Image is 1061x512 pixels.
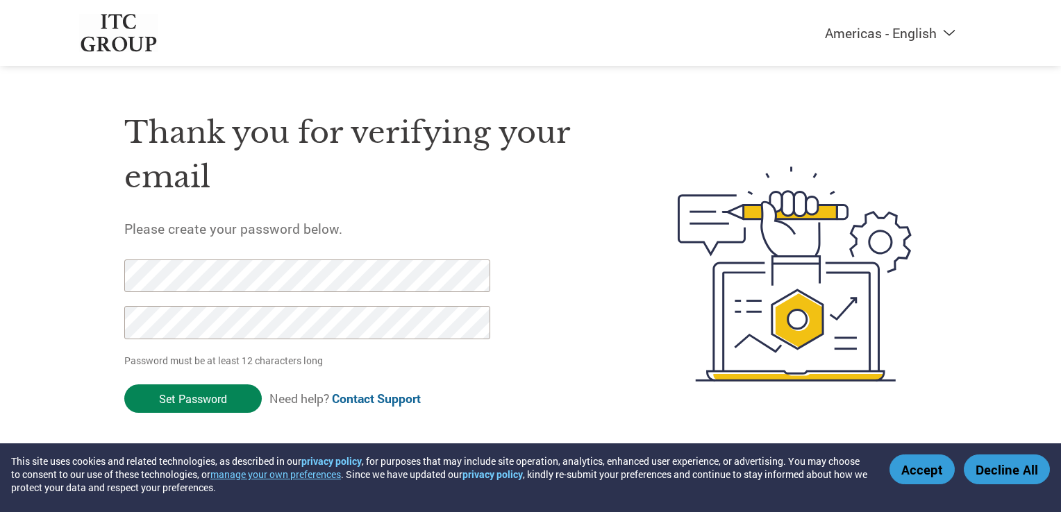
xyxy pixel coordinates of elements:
p: Password must be at least 12 characters long [124,353,495,368]
img: ITC Group [79,14,158,52]
img: create-password [653,90,937,458]
h1: Thank you for verifying your email [124,110,612,200]
button: Decline All [964,454,1050,484]
button: Accept [889,454,955,484]
span: Need help? [269,391,421,407]
button: manage your own preferences [210,468,341,481]
a: privacy policy [301,454,362,468]
div: This site uses cookies and related technologies, as described in our , for purposes that may incl... [11,454,869,494]
h5: Please create your password below. [124,220,612,237]
input: Set Password [124,384,262,413]
a: Contact Support [332,391,421,407]
a: privacy policy [462,468,523,481]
